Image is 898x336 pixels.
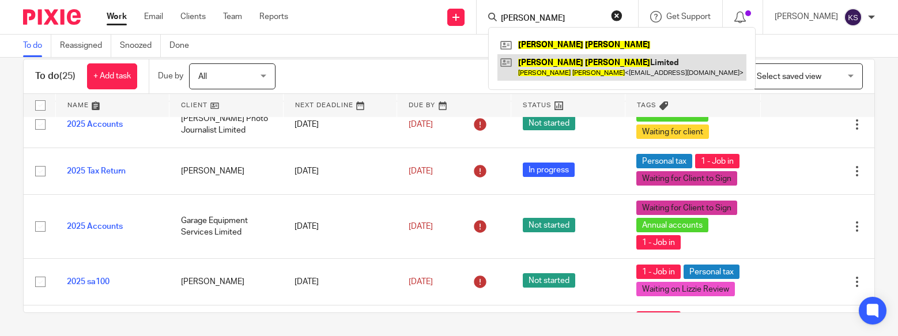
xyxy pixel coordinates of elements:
[637,102,656,108] span: Tags
[409,120,433,129] span: [DATE]
[169,148,284,195] td: [PERSON_NAME]
[23,35,51,57] a: To do
[169,101,284,148] td: [PERSON_NAME] Photo Journalist Limited
[198,73,207,81] span: All
[684,265,739,279] span: Personal tax
[180,11,206,22] a: Clients
[283,101,397,148] td: [DATE]
[120,35,161,57] a: Snoozed
[67,120,123,129] a: 2025 Accounts
[636,154,692,168] span: Personal tax
[67,222,123,231] a: 2025 Accounts
[636,311,681,326] span: 1 - Job in
[67,278,110,286] a: 2025 sa100
[67,167,126,175] a: 2025 Tax Return
[169,195,284,259] td: Garage Equipment Services Limited
[636,282,735,296] span: Waiting on Lizzie Review
[107,11,127,22] a: Work
[35,70,76,82] h1: To do
[169,35,198,57] a: Done
[523,273,575,288] span: Not started
[636,201,737,215] span: Waiting for Client to Sign
[523,116,575,130] span: Not started
[636,218,708,232] span: Annual accounts
[666,13,711,21] span: Get Support
[611,10,622,21] button: Clear
[409,222,433,231] span: [DATE]
[169,259,284,305] td: [PERSON_NAME]
[283,148,397,195] td: [DATE]
[636,171,737,186] span: Waiting for Client to Sign
[409,167,433,175] span: [DATE]
[775,11,838,22] p: [PERSON_NAME]
[158,70,183,82] p: Due by
[695,154,739,168] span: 1 - Job in
[283,195,397,259] td: [DATE]
[144,11,163,22] a: Email
[60,35,111,57] a: Reassigned
[500,14,603,24] input: Search
[636,265,681,279] span: 1 - Job in
[844,8,862,27] img: svg%3E
[636,235,681,250] span: 1 - Job in
[259,11,288,22] a: Reports
[59,71,76,81] span: (25)
[523,218,575,232] span: Not started
[523,163,575,177] span: In progress
[87,63,137,89] a: + Add task
[283,259,397,305] td: [DATE]
[757,73,821,81] span: Select saved view
[636,124,709,139] span: Waiting for client
[223,11,242,22] a: Team
[23,9,81,25] img: Pixie
[409,278,433,286] span: [DATE]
